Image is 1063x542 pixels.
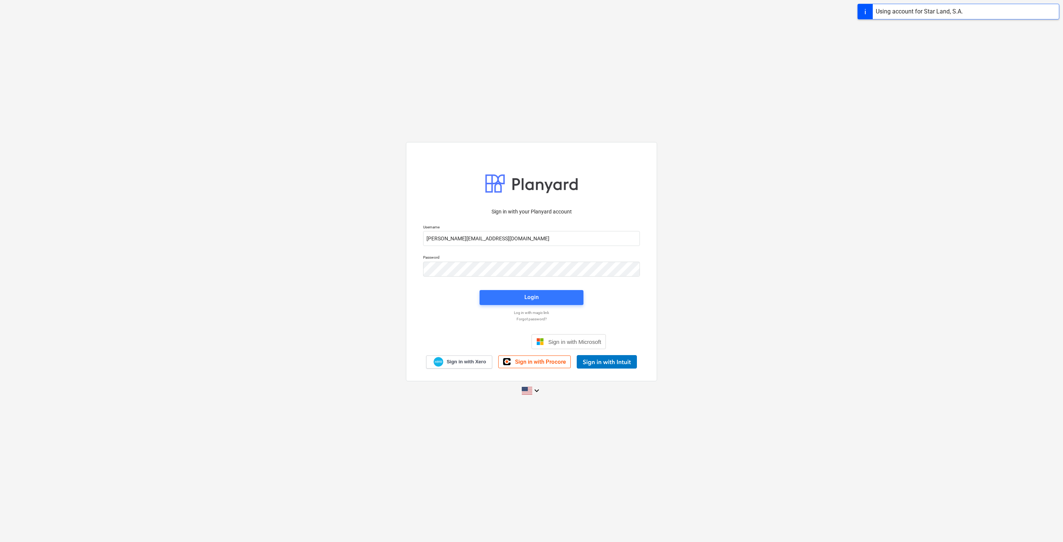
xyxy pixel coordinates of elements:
p: Sign in with your Planyard account [423,208,640,216]
input: Username [423,231,640,246]
a: Sign in with Xero [426,355,493,369]
iframe: Sign in with Google Button [453,333,529,350]
img: Microsoft logo [536,338,544,345]
a: Forgot password? [419,317,644,321]
a: Log in with magic link [419,310,644,315]
a: Sign in with Procore [498,355,571,368]
span: Sign in with Xero [447,358,486,365]
button: Login [480,290,583,305]
span: Sign in with Microsoft [548,339,601,345]
div: Login [524,292,539,302]
i: keyboard_arrow_down [532,386,541,395]
div: Using account for Star Land, S.A. [876,7,963,16]
p: Username [423,225,640,231]
p: Password [423,255,640,261]
span: Sign in with Procore [515,358,566,365]
img: Xero logo [434,357,443,367]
